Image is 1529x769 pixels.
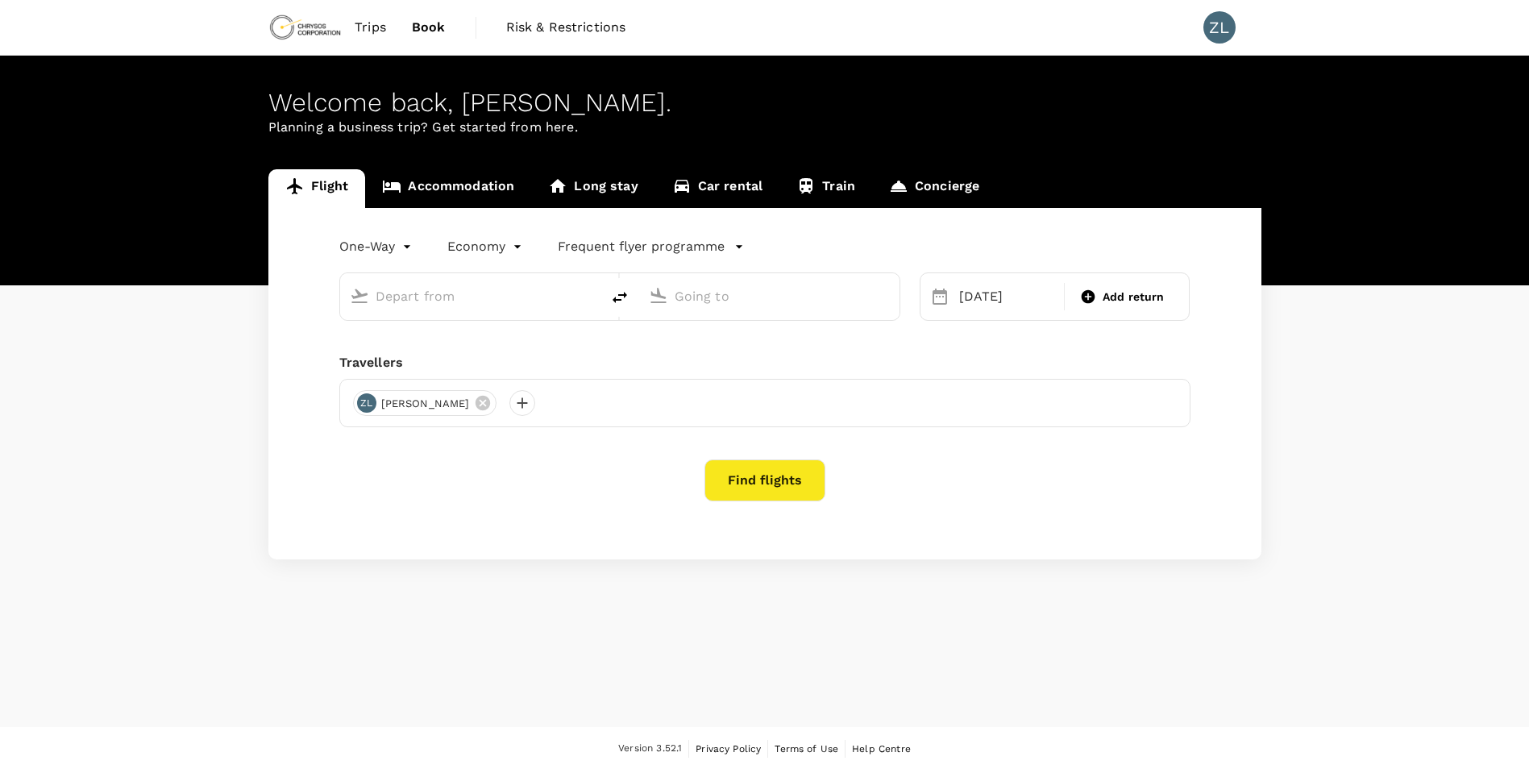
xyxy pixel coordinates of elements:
[268,88,1261,118] div: Welcome back , [PERSON_NAME] .
[704,459,825,501] button: Find flights
[353,390,497,416] div: ZL[PERSON_NAME]
[872,169,996,208] a: Concierge
[365,169,531,208] a: Accommodation
[531,169,654,208] a: Long stay
[376,284,567,309] input: Depart from
[558,237,744,256] button: Frequent flyer programme
[779,169,872,208] a: Train
[953,281,1061,313] div: [DATE]
[852,743,911,754] span: Help Centre
[558,237,725,256] p: Frequent flyer programme
[589,294,592,297] button: Open
[775,740,838,758] a: Terms of Use
[268,169,366,208] a: Flight
[655,169,780,208] a: Car rental
[696,743,761,754] span: Privacy Policy
[600,278,639,317] button: delete
[339,234,415,260] div: One-Way
[775,743,838,754] span: Terms of Use
[1203,11,1236,44] div: ZL
[852,740,911,758] a: Help Centre
[355,18,386,37] span: Trips
[675,284,866,309] input: Going to
[268,10,343,45] img: Chrysos Corporation
[696,740,761,758] a: Privacy Policy
[268,118,1261,137] p: Planning a business trip? Get started from here.
[372,396,480,412] span: [PERSON_NAME]
[447,234,526,260] div: Economy
[357,393,376,413] div: ZL
[618,741,682,757] span: Version 3.52.1
[888,294,891,297] button: Open
[412,18,446,37] span: Book
[1103,289,1165,306] span: Add return
[339,353,1190,372] div: Travellers
[506,18,626,37] span: Risk & Restrictions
